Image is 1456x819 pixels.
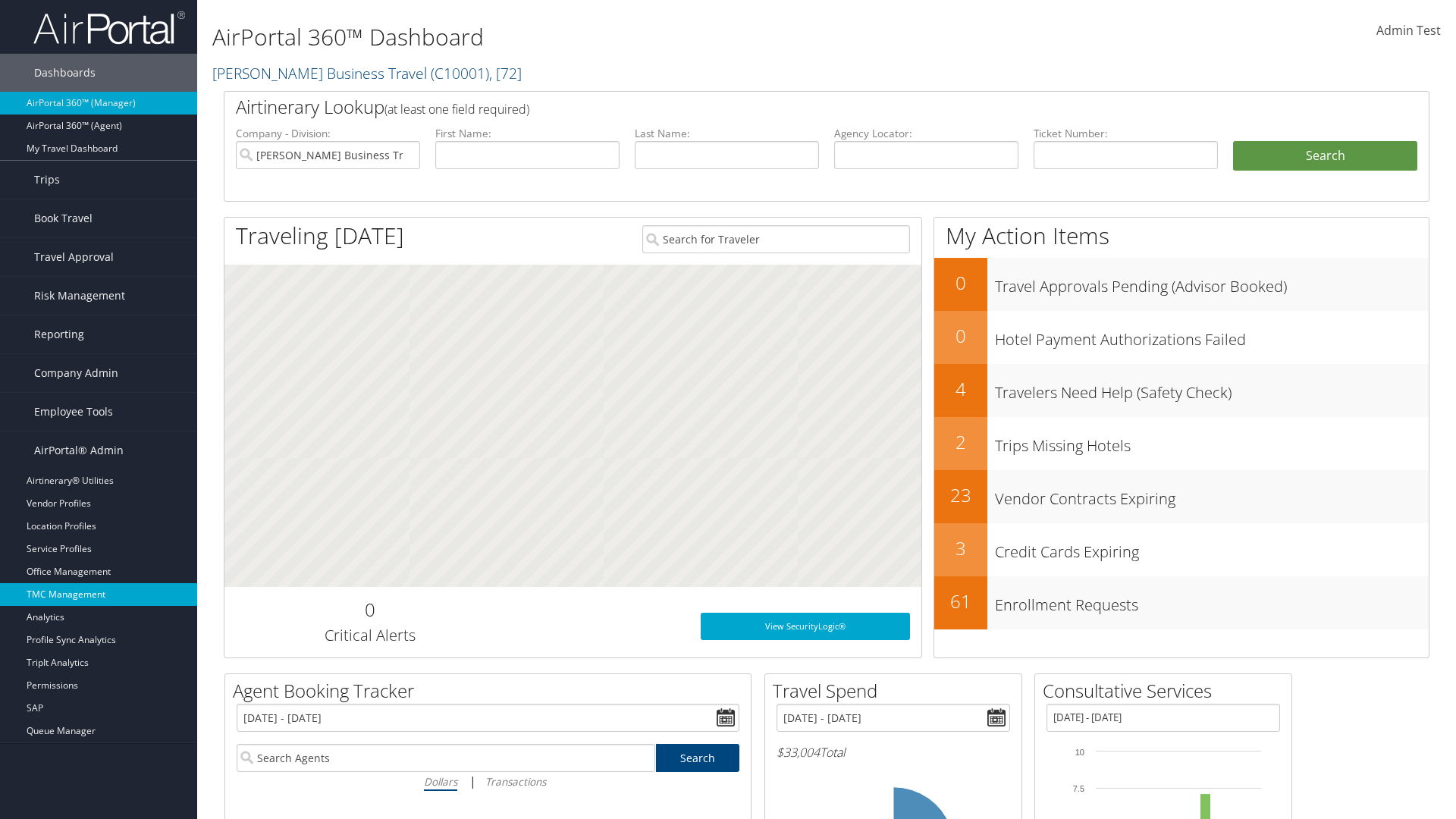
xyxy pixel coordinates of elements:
[1034,126,1218,141] label: Ticket Number:
[1376,8,1441,55] a: Admin Test
[635,126,819,141] label: Last Name:
[34,277,125,315] span: Risk Management
[934,576,1429,629] a: 61Enrollment Requests
[934,376,987,402] h2: 4
[995,481,1429,510] h3: Vendor Contracts Expiring
[34,238,114,276] span: Travel Approval
[489,63,522,83] span: , [ 72 ]
[34,161,60,199] span: Trips
[995,268,1429,297] h3: Travel Approvals Pending (Advisor Booked)
[995,428,1429,457] h3: Trips Missing Hotels
[212,21,1031,53] h1: AirPortal 360™ Dashboard
[934,470,1429,523] a: 23Vendor Contracts Expiring
[934,323,987,349] h2: 0
[236,625,504,646] h3: Critical Alerts
[995,322,1429,350] h3: Hotel Payment Authorizations Failed
[212,63,522,83] a: [PERSON_NAME] Business Travel
[656,744,740,772] a: Search
[34,431,124,469] span: AirPortal® Admin
[934,258,1429,311] a: 0Travel Approvals Pending (Advisor Booked)
[435,126,620,141] label: First Name:
[934,429,987,455] h2: 2
[34,393,113,431] span: Employee Tools
[934,523,1429,576] a: 3Credit Cards Expiring
[1376,22,1441,39] span: Admin Test
[1043,678,1291,704] h2: Consultative Services
[934,270,987,296] h2: 0
[834,126,1018,141] label: Agency Locator:
[485,774,546,789] i: Transactions
[233,678,751,704] h2: Agent Booking Tracker
[1075,748,1084,757] tspan: 10
[934,588,987,614] h2: 61
[1073,784,1084,793] tspan: 7.5
[34,199,93,237] span: Book Travel
[1233,141,1417,171] button: Search
[384,101,529,118] span: (at least one field required)
[777,744,1010,761] h6: Total
[777,744,820,761] span: $33,004
[236,94,1317,120] h2: Airtinerary Lookup
[33,10,185,45] img: airportal-logo.png
[934,482,987,508] h2: 23
[934,364,1429,417] a: 4Travelers Need Help (Safety Check)
[34,354,118,392] span: Company Admin
[934,535,987,561] h2: 3
[934,220,1429,252] h1: My Action Items
[934,417,1429,470] a: 2Trips Missing Hotels
[995,375,1429,403] h3: Travelers Need Help (Safety Check)
[424,774,457,789] i: Dollars
[701,613,910,640] a: View SecurityLogic®
[642,225,910,253] input: Search for Traveler
[934,311,1429,364] a: 0Hotel Payment Authorizations Failed
[236,220,404,252] h1: Traveling [DATE]
[995,587,1429,616] h3: Enrollment Requests
[773,678,1021,704] h2: Travel Spend
[236,126,420,141] label: Company - Division:
[995,534,1429,563] h3: Credit Cards Expiring
[237,772,739,791] div: |
[34,54,96,92] span: Dashboards
[431,63,489,83] span: ( C10001 )
[237,744,655,772] input: Search Agents
[34,315,84,353] span: Reporting
[236,597,504,623] h2: 0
